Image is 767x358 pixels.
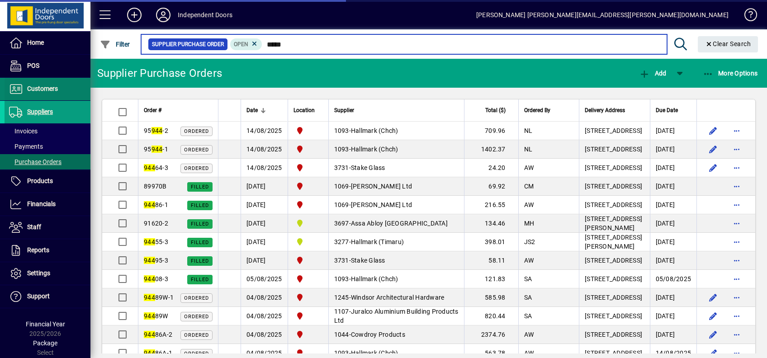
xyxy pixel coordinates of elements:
[524,294,532,301] span: SA
[241,307,288,325] td: 04/08/2025
[144,183,167,190] span: 89970B
[579,214,650,233] td: [STREET_ADDRESS][PERSON_NAME]
[656,105,691,115] div: Due Date
[464,288,518,307] td: 585.98
[294,105,315,115] span: Location
[144,105,161,115] span: Order #
[579,251,650,270] td: [STREET_ADDRESS]
[144,105,213,115] div: Order #
[706,160,720,175] button: Edit
[328,159,464,177] td: -
[241,270,288,288] td: 05/08/2025
[294,329,323,340] span: Christchurch
[144,164,168,171] span: 64-3
[294,181,323,192] span: Christchurch
[351,349,398,357] span: Hallmark (Chch)
[27,223,41,231] span: Staff
[464,325,518,344] td: 2374.76
[639,70,666,77] span: Add
[464,122,518,140] td: 709.96
[328,214,464,233] td: -
[334,105,459,115] div: Supplier
[351,275,398,283] span: Hallmark (Chch)
[328,325,464,344] td: -
[464,233,518,251] td: 398.01
[729,309,744,323] button: More options
[328,140,464,159] td: -
[241,140,288,159] td: 14/08/2025
[464,251,518,270] td: 58.11
[650,288,697,307] td: [DATE]
[184,295,209,301] span: Ordered
[98,36,133,52] button: Filter
[144,127,168,134] span: 95 -2
[334,238,349,245] span: 3277
[334,349,349,357] span: 1093
[5,170,90,193] a: Products
[334,257,349,264] span: 3731
[706,309,720,323] button: Edit
[184,147,209,153] span: Ordered
[650,214,697,233] td: [DATE]
[650,177,697,196] td: [DATE]
[637,65,668,81] button: Add
[524,220,535,227] span: MH
[524,105,574,115] div: Ordered By
[328,122,464,140] td: -
[294,273,323,284] span: Christchurch
[464,196,518,214] td: 216.55
[144,312,168,320] span: 89W
[294,218,323,229] span: Timaru
[5,78,90,100] a: Customers
[729,272,744,286] button: More options
[5,55,90,77] a: POS
[5,32,90,54] a: Home
[485,105,506,115] span: Total ($)
[351,164,385,171] span: Stake Glass
[27,85,58,92] span: Customers
[334,164,349,171] span: 3731
[328,307,464,325] td: -
[524,349,534,357] span: AW
[729,179,744,193] button: More options
[334,294,349,301] span: 1245
[470,105,514,115] div: Total ($)
[729,235,744,249] button: More options
[191,184,209,190] span: Filled
[351,146,398,153] span: Hallmark (Chch)
[241,214,288,233] td: [DATE]
[294,162,323,173] span: Christchurch
[351,257,385,264] span: Stake Glass
[476,8,729,22] div: [PERSON_NAME] [PERSON_NAME][EMAIL_ADDRESS][PERSON_NAME][DOMAIN_NAME]
[191,203,209,208] span: Filled
[579,233,650,251] td: [STREET_ADDRESS][PERSON_NAME]
[184,314,209,320] span: Ordered
[328,177,464,196] td: -
[144,201,155,208] em: 944
[144,220,168,227] span: 91620-2
[334,220,349,227] span: 3697
[706,142,720,156] button: Edit
[464,140,518,159] td: 1402.37
[191,240,209,245] span: Filled
[294,311,323,321] span: Christchurch
[464,214,518,233] td: 134.46
[27,39,44,46] span: Home
[294,255,323,266] span: Christchurch
[579,307,650,325] td: [STREET_ADDRESS]
[698,36,758,52] button: Clear
[191,258,209,264] span: Filled
[120,7,149,23] button: Add
[184,165,209,171] span: Ordered
[27,62,39,69] span: POS
[144,349,155,357] em: 944
[524,105,550,115] span: Ordered By
[230,38,262,50] mat-chip: Completion Status: Open
[33,339,57,347] span: Package
[241,177,288,196] td: [DATE]
[650,307,697,325] td: [DATE]
[579,177,650,196] td: [STREET_ADDRESS]
[650,270,697,288] td: 05/08/2025
[5,239,90,262] a: Reports
[334,146,349,153] span: 1093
